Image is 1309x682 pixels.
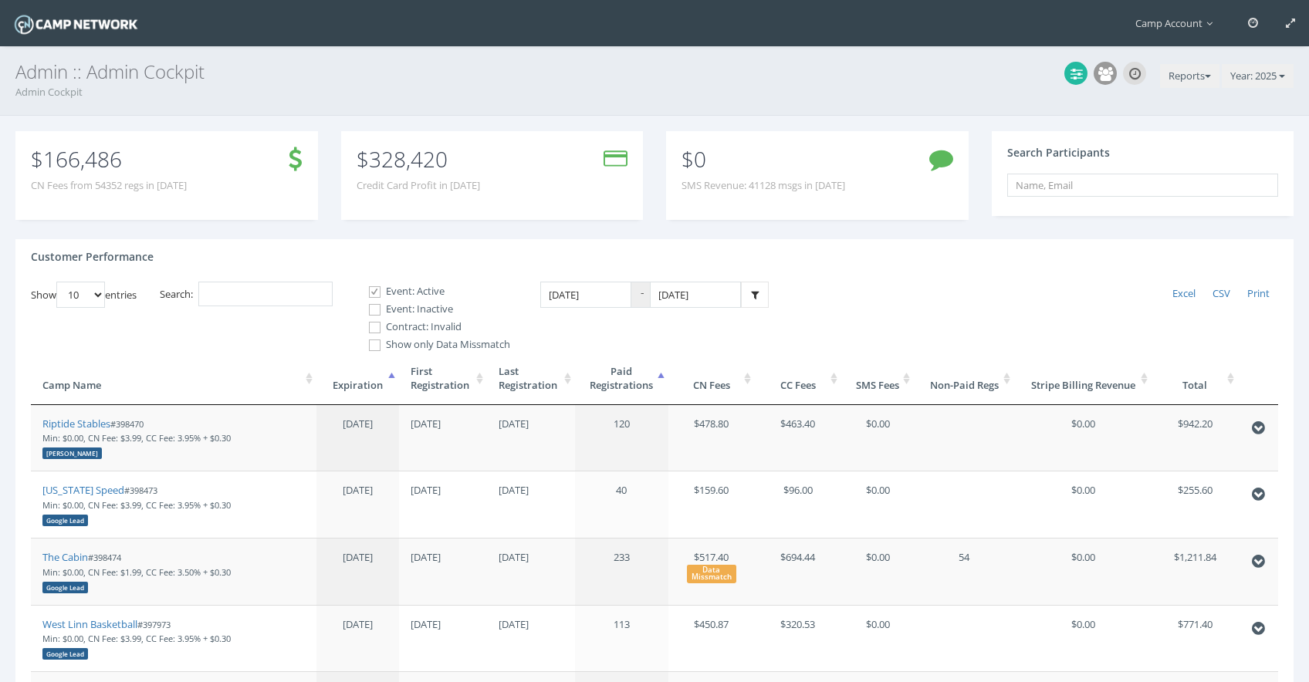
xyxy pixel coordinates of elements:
td: [DATE] [399,405,487,471]
span: Year: 2025 [1230,69,1277,83]
span: [DATE] [343,483,373,497]
button: Reports [1160,64,1219,89]
td: $255.60 [1152,471,1238,538]
span: 166,486 [43,144,122,174]
th: Total: activate to sort column ascending [1152,353,1238,405]
small: #398473 Min: $0.00, CN Fee: $3.99, CC Fee: 3.95% + $0.30 [42,484,231,525]
a: CSV [1204,282,1239,306]
td: 54 [914,538,1013,605]
td: $942.20 [1152,405,1238,471]
label: Event: Inactive [356,302,510,317]
span: CN Fees from 54352 regs in [DATE] [31,178,187,193]
div: Google Lead [42,582,88,593]
span: CSV [1213,286,1230,300]
td: [DATE] [487,605,575,672]
td: 233 [575,538,668,605]
td: [DATE] [399,471,487,538]
td: [DATE] [487,538,575,605]
span: $0 [682,144,706,174]
p: $ [357,150,480,167]
th: CN Fees: activate to sort column ascending [668,353,755,405]
td: $159.60 [668,471,755,538]
td: $0.00 [841,471,915,538]
td: $450.87 [668,605,755,672]
h4: Customer Performance [31,251,154,262]
td: $1,211.84 [1152,538,1238,605]
span: 328,420 [369,144,448,174]
button: Year: 2025 [1222,64,1294,89]
span: [DATE] [343,617,373,631]
a: Print [1239,282,1278,306]
td: $96.00 [755,471,841,538]
img: Camp Network [12,11,140,38]
h3: Admin :: Admin Cockpit [15,62,1294,82]
input: Search: [198,282,333,307]
select: Showentries [56,282,105,308]
input: Date Range: To [650,282,741,309]
td: 113 [575,605,668,672]
td: 40 [575,471,668,538]
span: [DATE] [343,550,373,564]
td: $0.00 [1014,471,1152,538]
th: Stripe Billing Revenue: activate to sort column ascending [1014,353,1152,405]
span: - [631,282,650,309]
td: $771.40 [1152,605,1238,672]
th: LastRegistration: activate to sort column ascending [487,353,575,405]
div: [PERSON_NAME] [42,447,102,459]
label: Show only Data Missmatch [356,337,510,353]
input: Name, Email [1007,174,1279,197]
td: $0.00 [1014,538,1152,605]
td: $517.40 [668,538,755,605]
th: Camp Name: activate to sort column ascending [31,353,316,405]
small: #398474 Min: $0.00, CN Fee: $1.99, CC Fee: 3.50% + $0.30 [42,552,231,592]
th: SMS Fees: activate to sort column ascending [841,353,915,405]
td: $694.44 [755,538,841,605]
th: Non-Paid Regs: activate to sort column ascending [914,353,1013,405]
span: Excel [1172,286,1196,300]
span: [DATE] [343,417,373,430]
td: [DATE] [487,405,575,471]
td: $463.40 [755,405,841,471]
td: $0.00 [841,538,915,605]
th: PaidRegistrations: activate to sort column ascending [575,353,668,405]
td: [DATE] [487,471,575,538]
label: Event: Active [356,284,510,299]
a: Riptide Stables [42,417,110,430]
span: Credit Card Profit in [DATE] [357,178,480,193]
td: $0.00 [1014,605,1152,672]
span: Camp Account [1135,16,1220,30]
a: [US_STATE] Speed [42,483,124,497]
td: 120 [575,405,668,471]
th: FirstRegistration: activate to sort column ascending [399,353,487,405]
div: Google Lead [42,515,88,526]
span: SMS Revenue: 41128 msgs in [DATE] [682,178,845,193]
small: #397973 Min: $0.00, CN Fee: $3.99, CC Fee: 3.95% + $0.30 [42,619,231,659]
a: Excel [1164,282,1204,306]
h4: Search Participants [1007,147,1110,158]
small: #398470 Min: $0.00, CN Fee: $3.99, CC Fee: 3.95% + $0.30 [42,418,231,458]
div: Data Missmatch [687,565,736,583]
td: [DATE] [399,538,487,605]
span: Print [1247,286,1270,300]
label: Show entries [31,282,137,308]
th: Expiration: activate to sort column descending [316,353,399,405]
td: [DATE] [399,605,487,672]
label: Search: [160,282,333,307]
a: Admin Cockpit [15,85,83,99]
label: Contract: Invalid [356,319,510,335]
p: $ [31,150,187,167]
a: The Cabin [42,550,88,564]
td: $0.00 [841,405,915,471]
th: CC Fees: activate to sort column ascending [755,353,841,405]
td: $320.53 [755,605,841,672]
a: West Linn Basketball [42,617,137,631]
input: Date Range: From [540,282,631,309]
td: $0.00 [1014,405,1152,471]
td: $0.00 [841,605,915,672]
div: Google Lead [42,648,88,660]
td: $478.80 [668,405,755,471]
